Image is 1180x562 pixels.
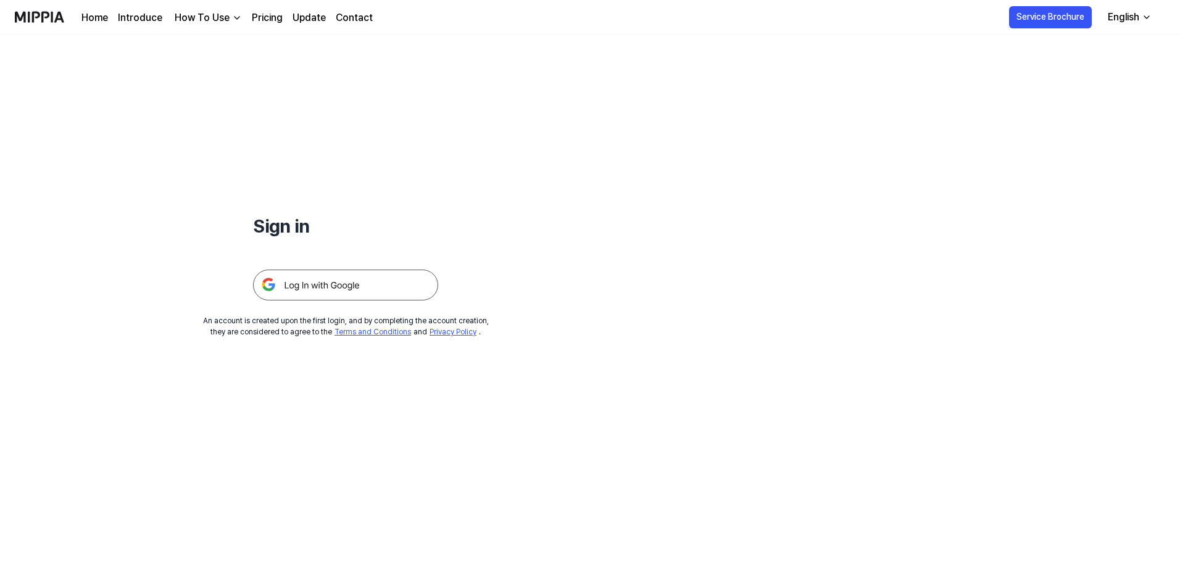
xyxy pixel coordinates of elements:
[430,328,476,336] a: Privacy Policy
[293,10,326,25] a: Update
[81,10,108,25] a: Home
[172,10,232,25] div: How To Use
[253,212,438,240] h1: Sign in
[336,10,373,25] a: Contact
[203,315,489,337] div: An account is created upon the first login, and by completing the account creation, they are cons...
[232,13,242,23] img: down
[1098,5,1159,30] button: English
[1105,10,1142,25] div: English
[334,328,411,336] a: Terms and Conditions
[118,10,162,25] a: Introduce
[252,10,283,25] a: Pricing
[172,10,242,25] button: How To Use
[253,270,438,300] img: 구글 로그인 버튼
[1009,6,1092,28] button: Service Brochure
